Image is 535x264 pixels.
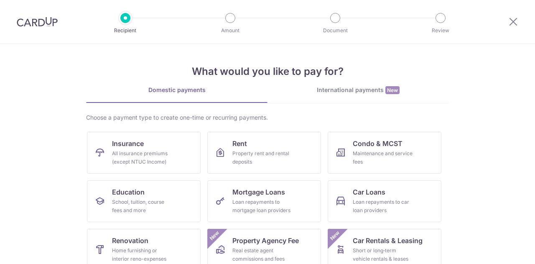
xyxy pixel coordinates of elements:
[328,180,441,222] a: Car LoansLoan repayments to car loan providers
[353,187,385,197] span: Car Loans
[353,149,413,166] div: Maintenance and service fees
[87,180,201,222] a: EducationSchool, tuition, course fees and more
[232,246,293,263] div: Real estate agent commissions and fees
[86,64,449,79] h4: What would you like to pay for?
[112,187,145,197] span: Education
[385,86,400,94] span: New
[199,26,261,35] p: Amount
[17,17,58,27] img: CardUp
[112,246,172,263] div: Home furnishing or interior reno-expenses
[208,229,222,243] span: New
[232,149,293,166] div: Property rent and rental deposits
[86,113,449,122] div: Choose a payment type to create one-time or recurring payments.
[112,236,148,246] span: Renovation
[328,229,342,243] span: New
[94,26,156,35] p: Recipient
[207,132,321,174] a: RentProperty rent and rental deposits
[410,26,471,35] p: Review
[304,26,366,35] p: Document
[112,149,172,166] div: All insurance premiums (except NTUC Income)
[112,138,144,149] span: Insurance
[353,138,403,149] span: Condo & MCST
[353,236,423,246] span: Car Rentals & Leasing
[86,86,267,94] div: Domestic payments
[232,236,299,246] span: Property Agency Fee
[232,138,247,149] span: Rent
[87,132,201,174] a: InsuranceAll insurance premiums (except NTUC Income)
[232,187,285,197] span: Mortgage Loans
[353,198,413,215] div: Loan repayments to car loan providers
[207,180,321,222] a: Mortgage LoansLoan repayments to mortgage loan providers
[353,246,413,263] div: Short or long‑term vehicle rentals & leases
[112,198,172,215] div: School, tuition, course fees and more
[328,132,441,174] a: Condo & MCSTMaintenance and service fees
[267,86,449,95] div: International payments
[232,198,293,215] div: Loan repayments to mortgage loan providers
